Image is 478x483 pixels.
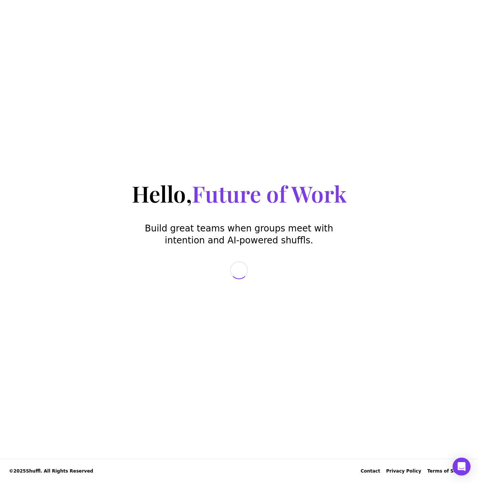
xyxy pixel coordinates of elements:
span: © 2025 Shuffl. All Rights Reserved [9,468,93,474]
p: Build great teams when groups meet with intention and AI-powered shuffls. [143,222,335,246]
div: Open Intercom Messenger [453,458,471,476]
h1: Hello, [132,180,347,208]
div: Contact [361,468,380,474]
a: Terms of Service [427,468,469,474]
a: Privacy Policy [386,468,421,474]
span: Future of Work [192,178,347,208]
